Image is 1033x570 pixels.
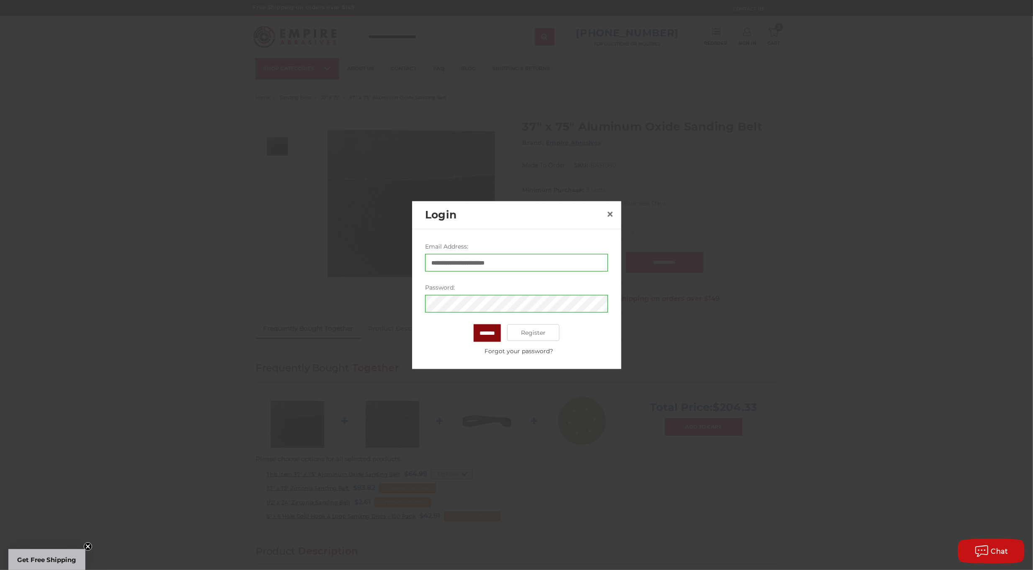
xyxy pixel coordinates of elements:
[8,549,85,570] div: Get Free ShippingClose teaser
[84,542,92,551] button: Close teaser
[603,207,617,221] a: Close
[606,205,614,222] span: ×
[991,547,1008,555] span: Chat
[425,283,608,292] label: Password:
[425,207,603,223] h2: Login
[425,242,608,251] label: Email Address:
[507,324,559,341] a: Register
[958,539,1025,564] button: Chat
[430,347,608,356] a: Forgot your password?
[18,556,77,564] span: Get Free Shipping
